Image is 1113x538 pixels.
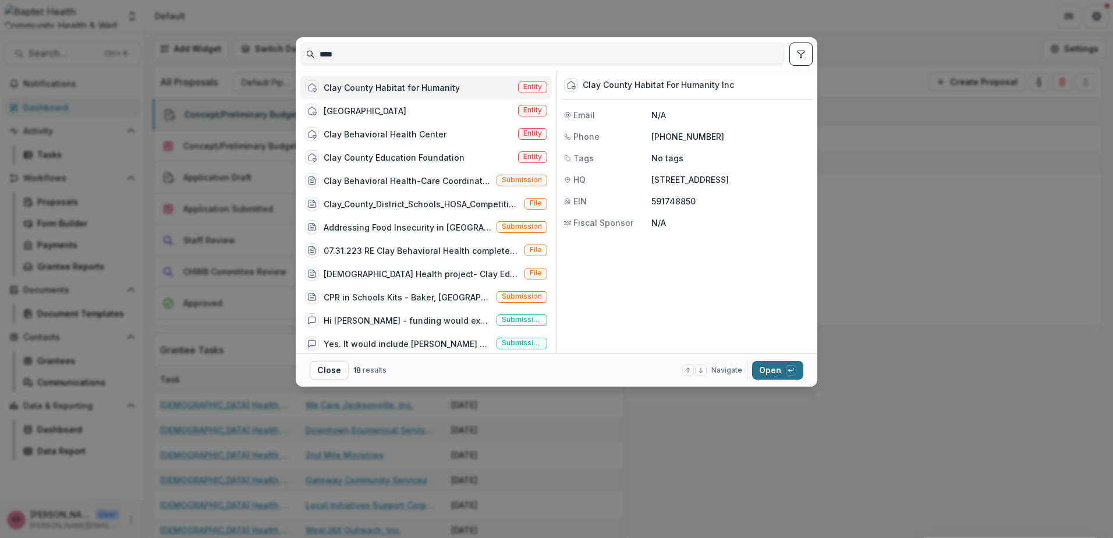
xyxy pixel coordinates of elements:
div: Yes. It would include [PERSON_NAME] and [GEOGRAPHIC_DATA][PERSON_NAME]. [324,338,492,350]
div: Hi [PERSON_NAME] - funding would expand outpatient services into [GEOGRAPHIC_DATA] and [GEOGRAPHI... [324,314,492,327]
span: Submission comment [502,316,542,324]
span: Submission [502,176,542,184]
span: Entity [523,153,542,161]
div: Clay County Habitat for Humanity [324,82,460,94]
span: File [530,246,542,254]
div: Clay County Education Foundation [324,151,465,164]
div: Addressing Food Insecurity in [GEOGRAPHIC_DATA] (1 yr: walk-in freezer, reach-in refrigerator, se... [324,221,492,233]
span: Submission [502,222,542,231]
span: File [530,269,542,277]
div: 07.31.223 RE Clay Behavioral Health completed application#2.msg [324,245,520,257]
span: File [530,199,542,207]
div: Clay Behavioral Health-Care Coordination Collaborative-1 [324,175,492,187]
p: [STREET_ADDRESS] [651,174,810,186]
span: Tags [573,152,594,164]
div: Clay_County_District_Schools_HOSA_Competition_Support_2_Students_[DATE].pdf [324,198,520,210]
button: toggle filters [789,43,813,66]
button: Open [752,361,803,380]
span: Submission comment [502,339,542,347]
span: Phone [573,130,600,143]
div: [GEOGRAPHIC_DATA] [324,105,406,117]
div: [DEMOGRAPHIC_DATA] Health project- Clay Education Foundation (1).xlsx [324,268,520,280]
span: HQ [573,174,586,186]
div: Clay County Habitat For Humanity Inc [583,80,734,90]
span: Entity [523,83,542,91]
span: Submission [502,292,542,300]
p: 591748850 [651,195,810,207]
button: Close [310,361,349,380]
div: CPR in Schools Kits - Baker, [GEOGRAPHIC_DATA], and [GEOGRAPHIC_DATA] (Invoice 3028006 - [PERSON_... [324,291,492,303]
span: Entity [523,106,542,114]
span: Entity [523,129,542,137]
span: Navigate [711,365,742,376]
p: N/A [651,109,810,121]
span: EIN [573,195,587,207]
p: N/A [651,217,810,229]
span: Fiscal Sponsor [573,217,633,229]
span: results [363,366,387,374]
span: 18 [353,366,361,374]
p: [PHONE_NUMBER] [651,130,810,143]
p: No tags [651,152,683,164]
span: Email [573,109,595,121]
div: Clay Behavioral Health Center [324,128,446,140]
